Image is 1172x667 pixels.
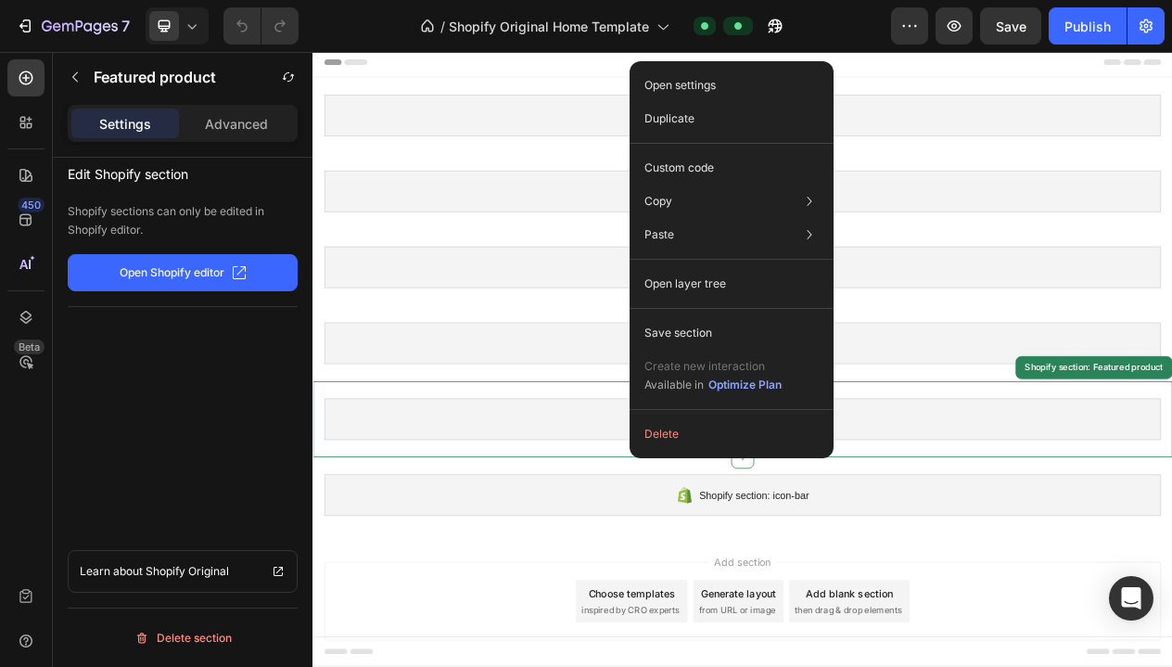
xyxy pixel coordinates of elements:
[541,71,601,94] span: Slideshow
[644,325,712,341] p: Save section
[644,193,672,210] p: Copy
[516,268,626,290] span: Featured collection
[312,52,1172,667] iframe: Design area
[644,77,716,94] p: Open settings
[68,202,298,239] p: Shopify sections can only be edited in Shopify editor.
[637,417,826,451] button: Delete
[708,377,782,393] div: Optimize Plan
[18,198,45,212] div: 450
[1109,576,1153,621] div: Open Intercom Messenger
[68,254,298,291] button: Open Shopify editor
[449,17,649,36] span: Shopify Original Home Template
[478,366,665,389] span: Shopify section: horizontal-ticker
[644,357,783,376] p: Create new interaction
[80,562,143,581] p: Learn about
[205,114,268,134] p: Advanced
[644,226,674,243] p: Paste
[980,7,1041,45] button: Save
[500,563,642,585] span: Shopify section: icon-bar
[120,264,224,281] p: Open Shopify editor
[440,17,445,36] span: /
[918,401,1104,417] div: Shopify section: Featured product
[707,376,783,394] button: Optimize Plan
[146,562,229,581] p: Shopify Original
[1064,17,1111,36] div: Publish
[68,550,298,593] a: Learn about Shopify Original
[644,276,726,292] p: Open layer tree
[644,160,714,176] p: Custom code
[223,7,299,45] div: Undo/Redo
[121,15,130,37] p: 7
[68,623,298,653] button: Delete section
[531,170,611,192] span: Image banner
[996,19,1026,34] span: Save
[522,465,621,487] span: Featured product
[644,378,704,391] span: Available in
[1049,7,1127,45] button: Publish
[94,66,216,88] p: Featured product
[134,627,232,649] div: Delete section
[14,340,45,354] div: Beta
[644,110,694,127] p: Duplicate
[99,114,151,134] p: Settings
[68,158,298,186] p: Edit Shopify section
[7,7,138,45] button: 7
